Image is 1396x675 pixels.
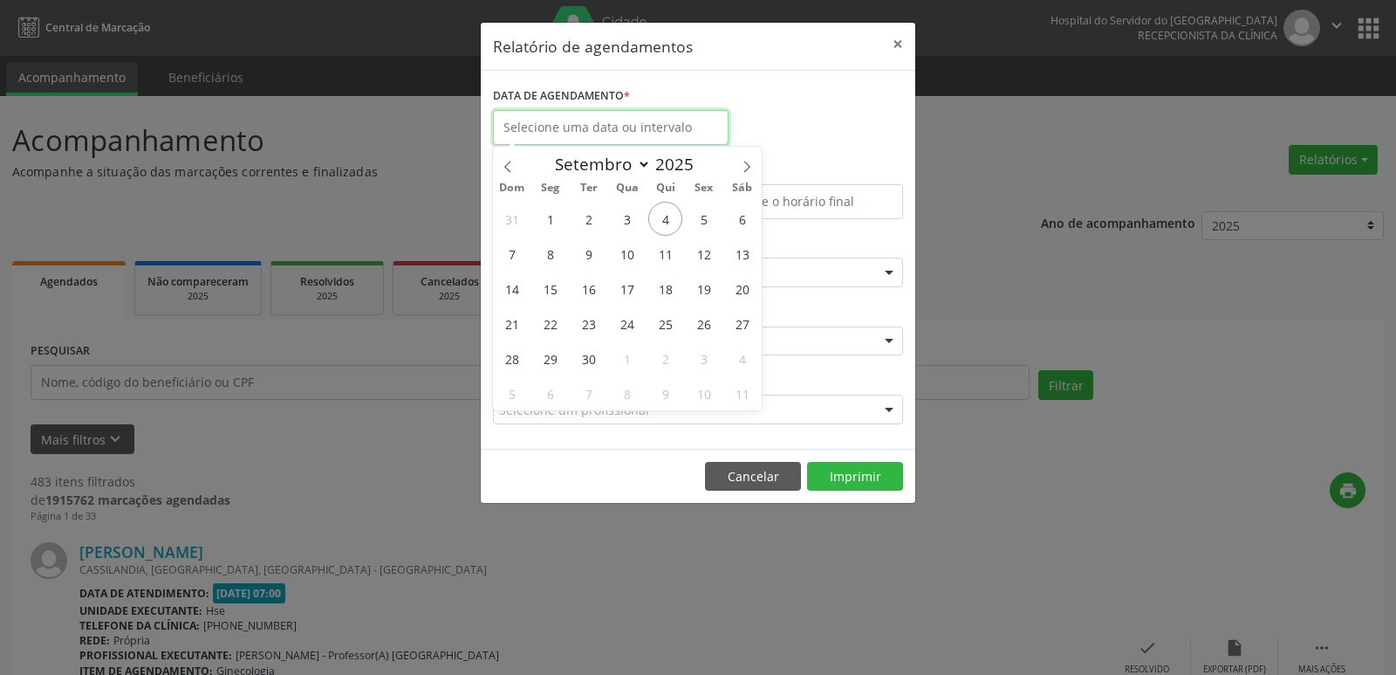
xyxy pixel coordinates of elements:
[493,183,531,194] span: Dom
[687,341,721,375] span: Outubro 3, 2025
[687,272,721,306] span: Setembro 19, 2025
[495,272,529,306] span: Setembro 14, 2025
[571,272,606,306] span: Setembro 16, 2025
[610,272,644,306] span: Setembro 17, 2025
[493,83,630,110] label: DATA DE AGENDAMENTO
[651,153,708,176] input: Year
[687,307,721,341] span: Setembro 26, 2025
[702,184,903,219] input: Selecione o horário final
[725,307,759,341] span: Setembro 27, 2025
[723,183,762,194] span: Sáb
[533,376,567,410] span: Outubro 6, 2025
[495,376,529,410] span: Outubro 5, 2025
[648,272,682,306] span: Setembro 18, 2025
[533,272,567,306] span: Setembro 15, 2025
[546,152,651,176] select: Month
[725,237,759,271] span: Setembro 13, 2025
[610,376,644,410] span: Outubro 8, 2025
[705,462,801,492] button: Cancelar
[610,341,644,375] span: Outubro 1, 2025
[725,202,759,236] span: Setembro 6, 2025
[533,307,567,341] span: Setembro 22, 2025
[495,341,529,375] span: Setembro 28, 2025
[493,110,729,145] input: Selecione uma data ou intervalo
[648,237,682,271] span: Setembro 11, 2025
[533,341,567,375] span: Setembro 29, 2025
[533,237,567,271] span: Setembro 8, 2025
[648,307,682,341] span: Setembro 25, 2025
[685,183,723,194] span: Sex
[648,341,682,375] span: Outubro 2, 2025
[571,341,606,375] span: Setembro 30, 2025
[495,202,529,236] span: Agosto 31, 2025
[571,376,606,410] span: Outubro 7, 2025
[610,202,644,236] span: Setembro 3, 2025
[493,35,693,58] h5: Relatório de agendamentos
[687,237,721,271] span: Setembro 12, 2025
[571,202,606,236] span: Setembro 2, 2025
[571,307,606,341] span: Setembro 23, 2025
[648,376,682,410] span: Outubro 9, 2025
[647,183,685,194] span: Qui
[571,237,606,271] span: Setembro 9, 2025
[495,237,529,271] span: Setembro 7, 2025
[531,183,570,194] span: Seg
[687,202,721,236] span: Setembro 5, 2025
[570,183,608,194] span: Ter
[702,157,903,184] label: ATÉ
[533,202,567,236] span: Setembro 1, 2025
[880,23,915,65] button: Close
[610,307,644,341] span: Setembro 24, 2025
[608,183,647,194] span: Qua
[499,401,649,419] span: Selecione um profissional
[687,376,721,410] span: Outubro 10, 2025
[648,202,682,236] span: Setembro 4, 2025
[495,307,529,341] span: Setembro 21, 2025
[610,237,644,271] span: Setembro 10, 2025
[725,376,759,410] span: Outubro 11, 2025
[725,272,759,306] span: Setembro 20, 2025
[807,462,903,492] button: Imprimir
[725,341,759,375] span: Outubro 4, 2025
